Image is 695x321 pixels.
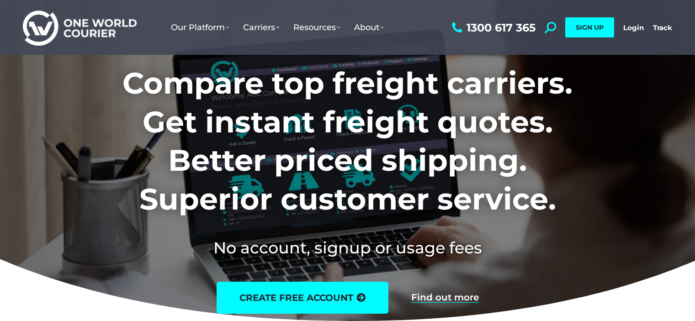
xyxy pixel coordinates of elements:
[293,22,340,32] span: Resources
[576,23,604,32] span: SIGN UP
[62,237,633,259] h2: No account, signup or usage fees
[450,22,536,33] a: 1300 617 365
[164,13,236,42] a: Our Platform
[171,22,229,32] span: Our Platform
[62,64,633,218] h1: Compare top freight carriers. Get instant freight quotes. Better priced shipping. Superior custom...
[354,22,384,32] span: About
[411,293,479,303] a: Find out more
[236,13,286,42] a: Carriers
[623,23,644,32] a: Login
[565,17,614,37] a: SIGN UP
[653,23,672,32] a: Track
[347,13,391,42] a: About
[23,9,137,46] img: One World Courier
[286,13,347,42] a: Resources
[243,22,280,32] span: Carriers
[217,282,388,314] a: create free account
